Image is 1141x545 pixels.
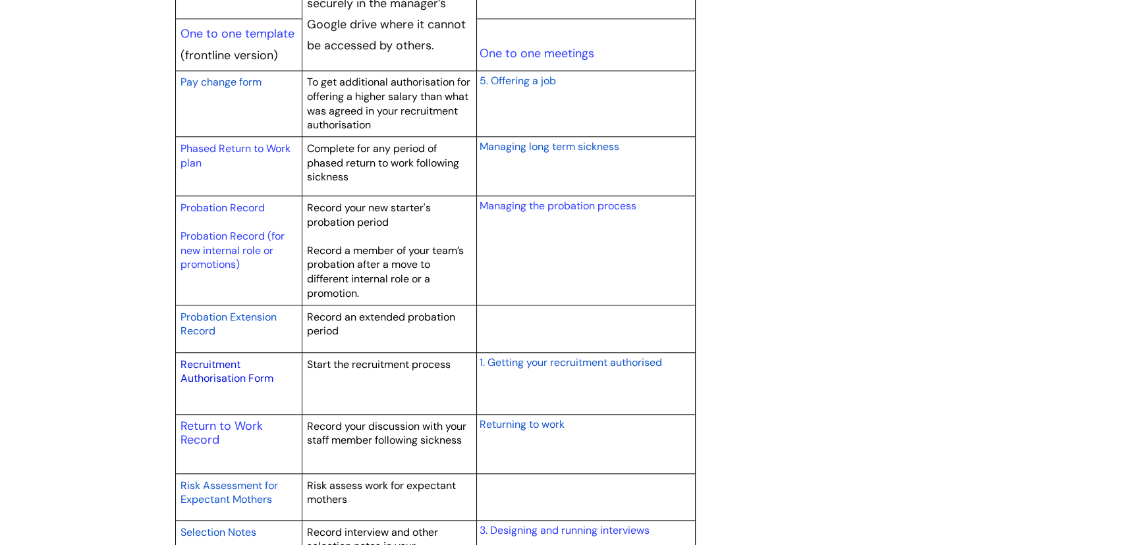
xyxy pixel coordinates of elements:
[480,355,662,369] span: 1. Getting your recruitment authorised
[480,74,556,88] span: 5. Offering a job
[480,416,565,432] a: Returning to work
[307,479,456,507] span: Risk assess work for expectant mothers
[307,201,431,229] span: Record your new starter's probation period
[181,525,256,539] span: Selection Notes
[181,357,273,386] a: Recruitment Authorisation Form
[181,142,291,170] a: Phased Return to Work plan
[307,310,455,338] span: Record an extended probation period
[181,229,285,271] a: Probation Record (for new internal role or promotions)
[480,138,619,154] a: Managing long term sickness
[181,418,263,448] a: Return to Work Record
[307,142,459,184] span: Complete for any period of phased return to work following sickness
[181,310,277,338] span: Probation Extension Record
[307,75,470,132] span: To get additional authorisation for offering a higher salary than what was agreed in your recruit...
[480,45,594,61] a: One to one meetings
[480,417,565,431] span: Returning to work
[176,18,302,70] td: (frontline version)
[480,523,650,537] a: 3. Designing and running interviews
[181,524,256,540] a: Selection Notes
[307,244,464,300] span: Record a member of your team’s probation after a move to different internal role or a promotion.
[480,354,662,370] a: 1. Getting your recruitment authorised
[181,74,262,90] a: Pay change form
[480,72,556,88] a: 5. Offering a job
[181,201,265,215] a: Probation Record
[181,477,278,507] a: Risk Assessment for Expectant Mothers
[181,479,278,507] span: Risk Assessment for Expectant Mothers
[307,357,451,371] span: Start the recruitment process
[480,199,636,213] a: Managing the probation process
[181,75,262,89] span: Pay change form
[307,419,466,448] span: Record your discussion with your staff member following sickness
[480,140,619,153] span: Managing long term sickness
[181,26,294,41] a: One to one template
[181,309,277,339] a: Probation Extension Record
